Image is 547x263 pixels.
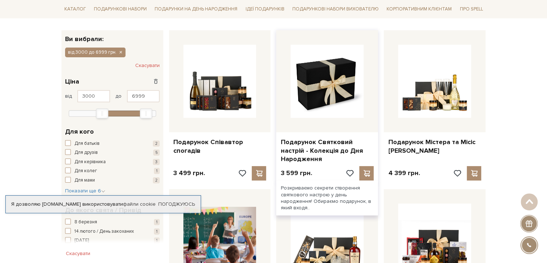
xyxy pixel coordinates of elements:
div: Я дозволяю [DOMAIN_NAME] використовувати [6,201,201,208]
span: Ціна [65,77,79,86]
a: Подарунок Містера та Місіс [PERSON_NAME] [388,138,481,155]
span: Для колег [74,168,97,175]
span: 1 [154,237,160,244]
span: 1 [154,168,160,174]
span: 2 [153,177,160,183]
button: Для колег 1 [65,168,160,175]
span: Для керівника [74,159,106,166]
a: Корпоративним клієнтам [384,3,455,15]
span: Показати ще 6 [65,188,105,194]
button: 8 березня 1 [65,219,160,226]
button: [DATE] 1 [65,237,160,244]
div: Розкриваємо секрети створення святкового настрою у день народження! Обираємо подарунок, в який вх... [276,180,378,215]
span: Для мами [74,177,95,184]
button: Скасувати [61,248,95,259]
span: 1 [154,228,160,235]
span: Для батьків [74,140,100,147]
button: Для батьків 2 [65,140,160,147]
div: Max [140,108,152,119]
span: Для друзів [74,149,98,156]
a: Каталог [61,4,89,15]
span: [DATE] [74,237,89,244]
a: Подарунки на День народження [152,4,240,15]
button: від 3000 до 6999 грн. [65,48,126,57]
img: Подарунок Святковий настрій - Колекція до Дня Народження [291,45,364,118]
span: 8 березня [74,219,97,226]
div: Min [96,108,108,119]
a: файли cookie [123,201,156,207]
button: Для мами 2 [65,177,160,184]
button: 14 лютого / День закоханих 1 [65,228,160,235]
span: до [115,93,122,99]
a: Про Spell [457,4,486,15]
span: 1 [154,219,160,225]
span: 3 [153,159,160,165]
button: Скасувати [135,60,160,71]
span: 5 [153,150,160,156]
p: 3 599 грн. [281,169,312,177]
div: Ви вибрали: [61,30,163,42]
a: Подарункові набори [91,4,150,15]
a: Подарунок Святковий настрій - Колекція до Дня Народження [281,138,374,163]
span: 2 [153,141,160,147]
button: Для керівника 3 [65,159,160,166]
p: 3 499 грн. [173,169,205,177]
button: Для друзів 5 [65,149,160,156]
a: Подарункові набори вихователю [290,3,382,15]
span: Для кого [65,127,94,137]
a: Подарунок Співавтор спогадів [173,138,266,155]
span: 14 лютого / День закоханих [74,228,134,235]
input: Ціна [127,90,160,102]
p: 4 399 грн. [388,169,420,177]
a: Погоджуюсь [158,201,195,208]
button: Показати ще 6 [65,187,105,195]
span: від 3000 до 6999 грн. [68,49,117,55]
input: Ціна [77,90,110,102]
span: від [65,93,72,99]
a: Ідеї подарунків [242,4,287,15]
